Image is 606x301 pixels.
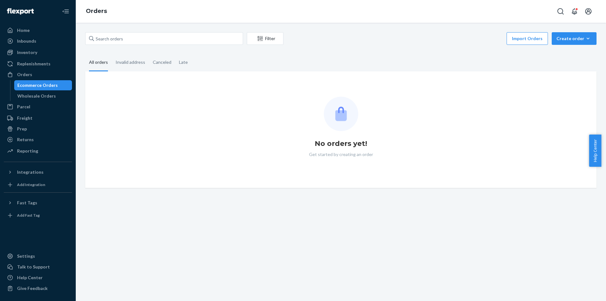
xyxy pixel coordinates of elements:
[179,54,188,70] div: Late
[17,148,38,154] div: Reporting
[4,251,72,261] a: Settings
[14,91,72,101] a: Wholesale Orders
[4,167,72,177] button: Integrations
[309,151,373,158] p: Get started by creating an order
[17,253,35,259] div: Settings
[59,5,72,18] button: Close Navigation
[14,80,72,90] a: Ecommerce Orders
[4,113,72,123] a: Freight
[554,5,567,18] button: Open Search Box
[17,264,50,270] div: Talk to Support
[4,124,72,134] a: Prep
[17,71,32,78] div: Orders
[17,213,40,218] div: Add Fast Tag
[4,102,72,112] a: Parcel
[568,5,581,18] button: Open notifications
[7,8,34,15] img: Flexport logo
[17,182,45,187] div: Add Integration
[86,8,107,15] a: Orders
[17,38,36,44] div: Inbounds
[17,200,37,206] div: Fast Tags
[556,35,592,42] div: Create order
[17,49,37,56] div: Inventory
[85,32,243,45] input: Search orders
[507,32,548,45] button: Import Orders
[17,115,33,121] div: Freight
[17,93,56,99] div: Wholesale Orders
[116,54,145,70] div: Invalid address
[17,27,30,33] div: Home
[89,54,108,71] div: All orders
[4,25,72,35] a: Home
[17,136,34,143] div: Returns
[4,210,72,220] a: Add Fast Tag
[4,36,72,46] a: Inbounds
[589,135,601,167] button: Help Center
[4,262,72,272] a: Talk to Support
[4,135,72,145] a: Returns
[81,2,112,21] ol: breadcrumbs
[17,285,48,292] div: Give Feedback
[17,126,27,132] div: Prep
[17,61,50,67] div: Replenishments
[17,104,30,110] div: Parcel
[153,54,171,70] div: Canceled
[315,139,367,149] h1: No orders yet!
[4,146,72,156] a: Reporting
[4,283,72,293] button: Give Feedback
[324,97,358,131] img: Empty list
[17,82,58,88] div: Ecommerce Orders
[4,69,72,80] a: Orders
[4,198,72,208] button: Fast Tags
[4,273,72,283] a: Help Center
[17,274,43,281] div: Help Center
[247,35,283,42] div: Filter
[4,180,72,190] a: Add Integration
[552,32,597,45] button: Create order
[4,47,72,57] a: Inventory
[4,59,72,69] a: Replenishments
[17,169,44,175] div: Integrations
[247,32,283,45] button: Filter
[582,5,595,18] button: Open account menu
